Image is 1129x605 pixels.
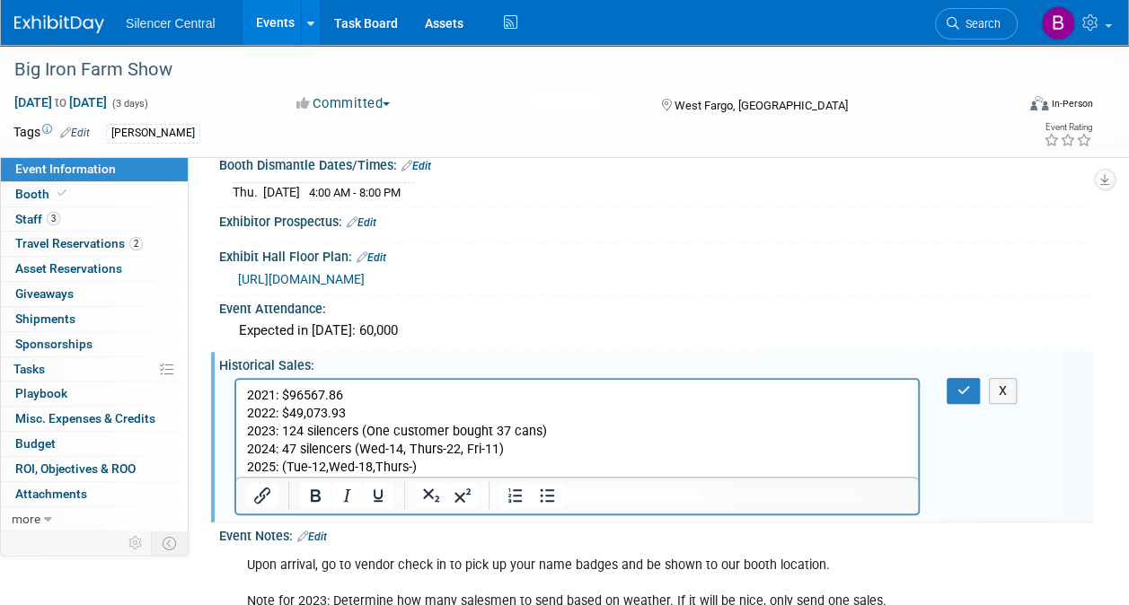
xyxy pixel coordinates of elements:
[1,332,188,356] a: Sponsorships
[13,123,90,144] td: Tags
[120,531,152,555] td: Personalize Event Tab Strip
[126,16,216,31] span: Silencer Central
[959,17,1001,31] span: Search
[219,243,1093,267] div: Exhibit Hall Floor Plan:
[110,98,148,110] span: (3 days)
[15,236,143,250] span: Travel Reservations
[60,127,90,139] a: Edit
[401,160,431,172] a: Edit
[1,257,188,281] a: Asset Reservations
[106,124,200,143] div: [PERSON_NAME]
[1,457,188,481] a: ROI, Objectives & ROO
[57,189,66,198] i: Booth reservation complete
[15,411,155,425] span: Misc. Expenses & Credits
[15,337,93,351] span: Sponsorships
[1030,96,1048,110] img: Format-Inperson.png
[13,94,108,110] span: [DATE] [DATE]
[15,286,74,301] span: Giveaways
[290,94,397,113] button: Committed
[1,407,188,431] a: Misc. Expenses & Credits
[1,157,188,181] a: Event Information
[52,95,69,110] span: to
[1,282,188,306] a: Giveaways
[500,483,531,508] button: Numbered list
[15,461,136,476] span: ROI, Objectives & ROO
[15,487,87,501] span: Attachments
[219,295,1093,318] div: Event Attendance:
[989,378,1018,404] button: X
[219,352,1093,374] div: Historical Sales:
[347,216,376,229] a: Edit
[1,432,188,456] a: Budget
[236,380,918,477] iframe: Rich Text Area
[1,232,188,256] a: Travel Reservations2
[15,212,60,226] span: Staff
[1,207,188,232] a: Staff3
[1,482,188,506] a: Attachments
[297,530,327,543] a: Edit
[300,483,331,508] button: Bold
[219,152,1093,175] div: Booth Dismantle Dates/Times:
[14,15,104,33] img: ExhibitDay
[219,522,1093,546] div: Event Notes:
[309,186,401,199] span: 4:00 AM - 8:00 PM
[1,381,188,406] a: Playbook
[357,251,386,264] a: Edit
[936,93,1093,120] div: Event Format
[532,483,562,508] button: Bullet list
[15,436,56,451] span: Budget
[1051,97,1093,110] div: In-Person
[447,483,478,508] button: Superscript
[233,182,263,201] td: Thu.
[15,261,122,276] span: Asset Reservations
[13,362,45,376] span: Tasks
[15,311,75,326] span: Shipments
[219,208,1093,232] div: Exhibitor Prospectus:
[1,507,188,531] a: more
[1,307,188,331] a: Shipments
[233,317,1080,345] div: Expected in [DATE]: 60,000
[15,386,67,400] span: Playbook
[152,531,189,555] td: Toggle Event Tabs
[416,483,446,508] button: Subscript
[1041,6,1075,40] img: Billee Page
[1044,123,1092,132] div: Event Rating
[263,182,300,201] td: [DATE]
[331,483,362,508] button: Italic
[935,8,1018,39] a: Search
[238,272,365,286] a: [URL][DOMAIN_NAME]
[8,54,1001,86] div: Big Iron Farm Show
[15,162,116,176] span: Event Information
[129,237,143,250] span: 2
[47,212,60,225] span: 3
[675,99,848,112] span: West Fargo, [GEOGRAPHIC_DATA]
[363,483,393,508] button: Underline
[1,357,188,381] a: Tasks
[12,512,40,526] span: more
[15,187,70,201] span: Booth
[247,483,278,508] button: Insert/edit link
[1,182,188,206] a: Booth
